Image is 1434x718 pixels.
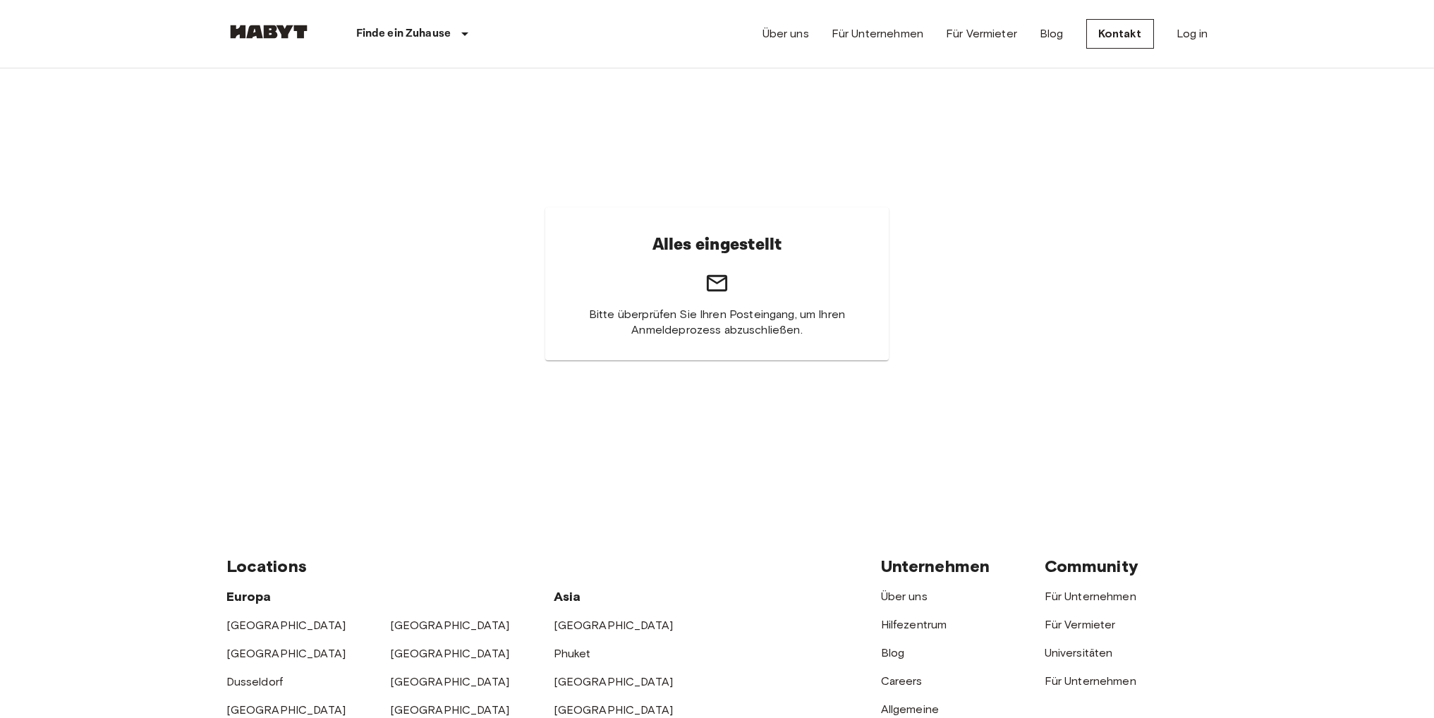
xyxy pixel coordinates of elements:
[554,589,581,604] span: Asia
[1086,19,1154,49] a: Kontakt
[226,647,346,660] a: [GEOGRAPHIC_DATA]
[881,646,905,659] a: Blog
[390,619,510,632] a: [GEOGRAPHIC_DATA]
[554,703,674,717] a: [GEOGRAPHIC_DATA]
[390,647,510,660] a: [GEOGRAPHIC_DATA]
[1045,590,1136,603] a: Für Unternehmen
[1040,25,1064,42] a: Blog
[1045,646,1113,659] a: Universitäten
[226,589,272,604] span: Europa
[832,25,923,42] a: Für Unternehmen
[1045,618,1116,631] a: Für Vermieter
[554,619,674,632] a: [GEOGRAPHIC_DATA]
[1177,25,1208,42] a: Log in
[881,556,990,576] span: Unternehmen
[1045,556,1138,576] span: Community
[226,675,284,688] a: Dusseldorf
[390,703,510,717] a: [GEOGRAPHIC_DATA]
[226,25,311,39] img: Habyt
[554,675,674,688] a: [GEOGRAPHIC_DATA]
[762,25,809,42] a: Über uns
[226,556,307,576] span: Locations
[881,618,947,631] a: Hilfezentrum
[226,619,346,632] a: [GEOGRAPHIC_DATA]
[652,230,782,260] h6: Alles eingestellt
[554,647,591,660] a: Phuket
[881,590,928,603] a: Über uns
[579,307,856,338] span: Bitte überprüfen Sie Ihren Posteingang, um Ihren Anmeldeprozess abzuschließen.
[226,703,346,717] a: [GEOGRAPHIC_DATA]
[881,674,923,688] a: Careers
[356,25,451,42] p: Finde ein Zuhause
[390,675,510,688] a: [GEOGRAPHIC_DATA]
[946,25,1017,42] a: Für Vermieter
[1045,674,1136,688] a: Für Unternehmen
